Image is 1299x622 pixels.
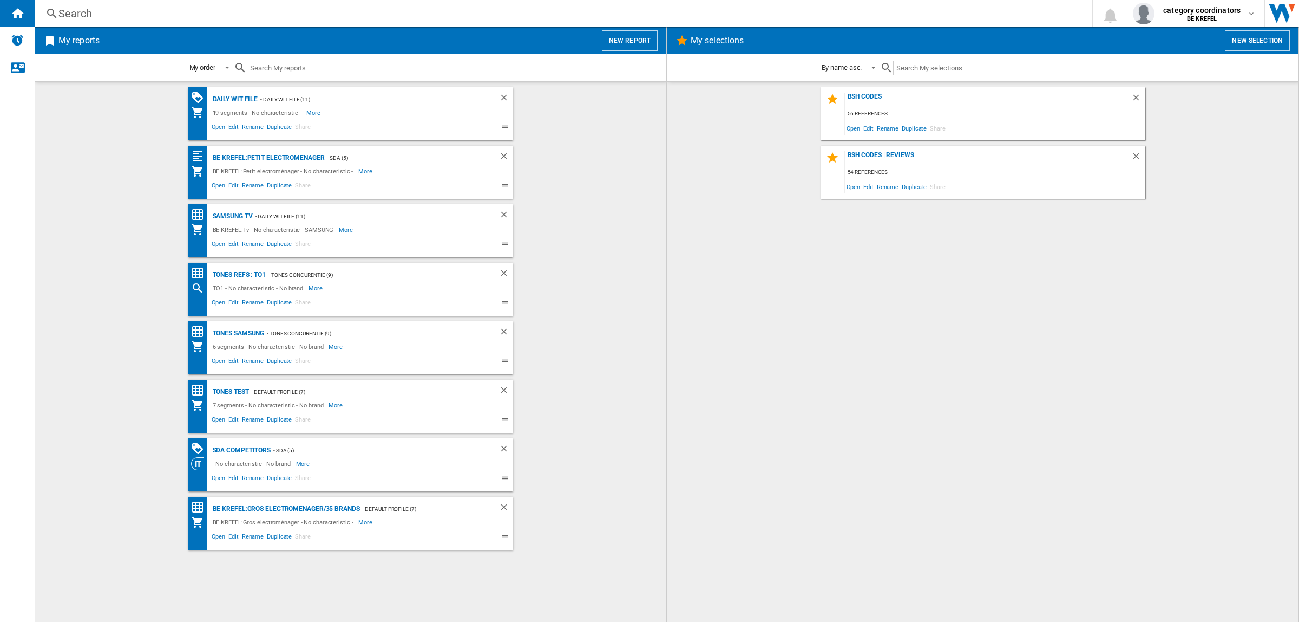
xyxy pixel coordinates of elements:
[266,268,477,282] div: - Tones concurentie (9)
[265,532,293,545] span: Duplicate
[265,180,293,193] span: Duplicate
[240,239,265,252] span: Rename
[822,63,862,72] div: By name asc.
[325,151,477,165] div: - SDA (5)
[329,399,344,412] span: More
[210,414,227,427] span: Open
[845,151,1131,166] div: BSH codes | Reviews
[293,414,312,427] span: Share
[264,327,477,340] div: - Tones concurentie (9)
[240,297,265,310] span: Rename
[1225,30,1290,51] button: New selection
[688,30,746,51] h2: My selections
[58,6,1064,21] div: Search
[1131,151,1145,166] div: Delete
[1131,93,1145,107] div: Delete
[360,502,477,516] div: - Default profile (7)
[191,91,210,105] div: PROMOTIONS Matrix
[240,356,265,369] span: Rename
[227,473,240,486] span: Edit
[845,93,1131,107] div: BSH Codes
[309,282,324,295] span: More
[210,122,227,135] span: Open
[875,121,900,135] span: Rename
[499,327,513,340] div: Delete
[191,399,210,412] div: My Assortment
[191,340,210,353] div: My Assortment
[191,223,210,236] div: My Assortment
[210,239,227,252] span: Open
[210,516,359,529] div: BE KREFEL:Gros electroménager - No characteristic -
[210,268,266,282] div: Tones refs : TO1
[210,457,296,470] div: - No characteristic - No brand
[265,414,293,427] span: Duplicate
[210,180,227,193] span: Open
[240,473,265,486] span: Rename
[329,340,344,353] span: More
[247,61,513,75] input: Search My reports
[191,208,210,222] div: Price Matrix
[499,210,513,223] div: Delete
[191,442,210,456] div: PROMOTIONS Matrix
[293,356,312,369] span: Share
[240,532,265,545] span: Rename
[227,239,240,252] span: Edit
[602,30,658,51] button: New report
[210,385,249,399] div: Tones test
[258,93,477,106] div: - Daily WIT File (11)
[845,107,1145,121] div: 56 references
[210,399,329,412] div: 7 segments - No characteristic - No brand
[191,106,210,119] div: My Assortment
[265,297,293,310] span: Duplicate
[296,457,312,470] span: More
[875,179,900,194] span: Rename
[845,179,862,194] span: Open
[306,106,322,119] span: More
[862,179,875,194] span: Edit
[293,239,312,252] span: Share
[210,502,360,516] div: BE KREFEL:Gros electromenager/35 brands
[191,267,210,280] div: Price Matrix
[240,414,265,427] span: Rename
[191,282,210,295] div: Search
[210,444,271,457] div: SDA competitors
[928,121,947,135] span: Share
[293,297,312,310] span: Share
[191,165,210,178] div: My Assortment
[499,502,513,516] div: Delete
[191,516,210,529] div: My Assortment
[210,165,359,178] div: BE KREFEL:Petit electroménager - No characteristic -
[845,121,862,135] span: Open
[265,356,293,369] span: Duplicate
[293,180,312,193] span: Share
[210,223,339,236] div: BE KREFEL:Tv - No characteristic - SAMSUNG
[240,180,265,193] span: Rename
[265,122,293,135] span: Duplicate
[893,61,1145,75] input: Search My selections
[253,210,477,223] div: - Daily WIT File (11)
[191,325,210,339] div: Price Matrix
[339,223,355,236] span: More
[210,340,329,353] div: 6 segments - No characteristic - No brand
[210,151,325,165] div: BE KREFEL:Petit electromenager
[293,122,312,135] span: Share
[499,268,513,282] div: Delete
[227,297,240,310] span: Edit
[227,122,240,135] span: Edit
[1133,3,1154,24] img: profile.jpg
[249,385,477,399] div: - Default profile (7)
[265,239,293,252] span: Duplicate
[191,150,210,163] div: Quartiles grid
[499,385,513,399] div: Delete
[227,356,240,369] span: Edit
[1187,15,1217,22] b: BE KREFEL
[358,165,374,178] span: More
[227,532,240,545] span: Edit
[227,414,240,427] span: Edit
[293,473,312,486] span: Share
[845,166,1145,179] div: 54 references
[191,457,210,470] div: Category View
[499,93,513,106] div: Delete
[928,179,947,194] span: Share
[271,444,477,457] div: - SDA (5)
